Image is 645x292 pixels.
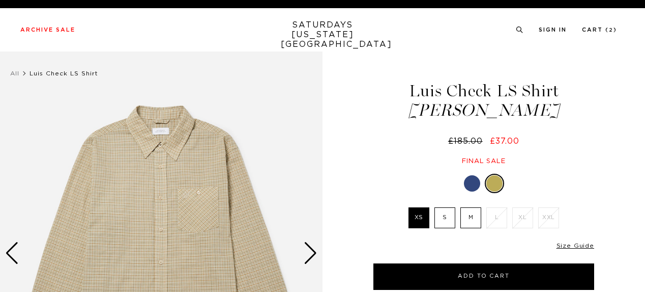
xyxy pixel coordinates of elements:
[539,27,567,33] a: Sign In
[372,102,596,119] span: [PERSON_NAME]
[304,242,317,264] div: Next slide
[281,20,365,49] a: SATURDAYS[US_STATE][GEOGRAPHIC_DATA]
[30,70,98,76] span: Luis Check LS Shirt
[460,207,481,228] label: M
[372,83,596,119] h1: Luis Check LS Shirt
[372,157,596,166] div: Final sale
[609,28,613,33] small: 2
[448,137,487,145] del: £185.00
[20,27,75,33] a: Archive Sale
[582,27,617,33] a: Cart (2)
[10,70,19,76] a: All
[490,137,519,145] span: £37.00
[373,263,594,290] button: Add to Cart
[434,207,455,228] label: S
[5,242,19,264] div: Previous slide
[408,207,429,228] label: XS
[556,243,594,249] a: Size Guide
